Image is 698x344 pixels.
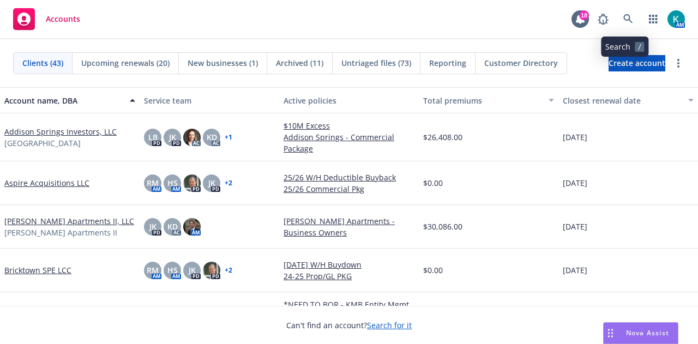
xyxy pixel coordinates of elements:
span: Nova Assist [626,328,669,337]
a: Search [617,8,639,30]
a: Bricktown SPE LCC [4,264,71,276]
span: JK [189,264,196,276]
button: Closest renewal date [558,87,698,113]
div: Active policies [284,95,414,106]
span: $0.00 [423,264,443,276]
span: Untriaged files (73) [341,57,411,69]
span: HS [167,177,178,189]
span: Accounts [46,15,80,23]
span: [DATE] [563,177,587,189]
span: JK [208,177,215,189]
a: Switch app [642,8,664,30]
a: Report a Bug [592,8,614,30]
a: Addison Springs - Commercial Package [284,131,414,154]
a: 25/26 Commercial Pkg [284,183,414,195]
span: $30,086.00 [423,221,462,232]
div: Account name, DBA [4,95,123,106]
a: Accounts [9,4,85,34]
span: [DATE] [563,221,587,232]
div: 18 [579,10,589,20]
span: HS [167,264,178,276]
a: [PERSON_NAME] Apartments II, LLC [4,215,134,227]
span: $26,408.00 [423,131,462,143]
span: [PERSON_NAME] Apartments II [4,227,117,238]
a: Aspire Acquisitions LLC [4,177,89,189]
button: Active policies [279,87,419,113]
button: Service team [140,87,279,113]
span: LB [148,131,158,143]
span: Create account [609,53,665,74]
span: [GEOGRAPHIC_DATA] [4,137,81,149]
a: + 2 [225,180,232,186]
div: Closest renewal date [563,95,682,106]
span: $0.00 [423,177,443,189]
img: photo [203,262,220,279]
span: Customer Directory [484,57,558,69]
span: [DATE] [563,264,587,276]
a: *NEED TO BOR - KMB Entity Mgmt., LLC [284,299,414,322]
span: RM [147,177,159,189]
span: Can't find an account? [286,319,412,331]
div: Drag to move [604,323,617,343]
a: 25/26 W/H Deductible Buyback [284,172,414,183]
span: JK [169,131,176,143]
a: more [672,57,685,70]
span: Reporting [429,57,466,69]
a: $10M Excess [284,120,414,131]
span: [DATE] [563,131,587,143]
a: [PERSON_NAME] Apartments - Business Owners [284,215,414,238]
span: Archived (11) [276,57,323,69]
button: Total premiums [419,87,558,113]
span: Clients (43) [22,57,63,69]
img: photo [667,10,685,28]
img: photo [183,218,201,236]
a: + 1 [225,134,232,141]
img: photo [183,174,201,192]
span: RM [147,264,159,276]
span: KD [207,131,217,143]
img: photo [183,129,201,146]
button: Nova Assist [603,322,678,344]
a: 24-25 Prop/GL PKG [284,270,414,282]
a: Addison Springs Investors, LLC [4,126,117,137]
span: Upcoming renewals (20) [81,57,170,69]
span: KD [167,221,178,232]
div: Total premiums [423,95,542,106]
a: + 2 [225,267,232,274]
a: [DATE] W/H Buydown [284,259,414,270]
a: Search for it [367,320,412,330]
span: JK [149,221,157,232]
div: Service team [144,95,275,106]
span: New businesses (1) [188,57,258,69]
a: Create account [609,55,665,71]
